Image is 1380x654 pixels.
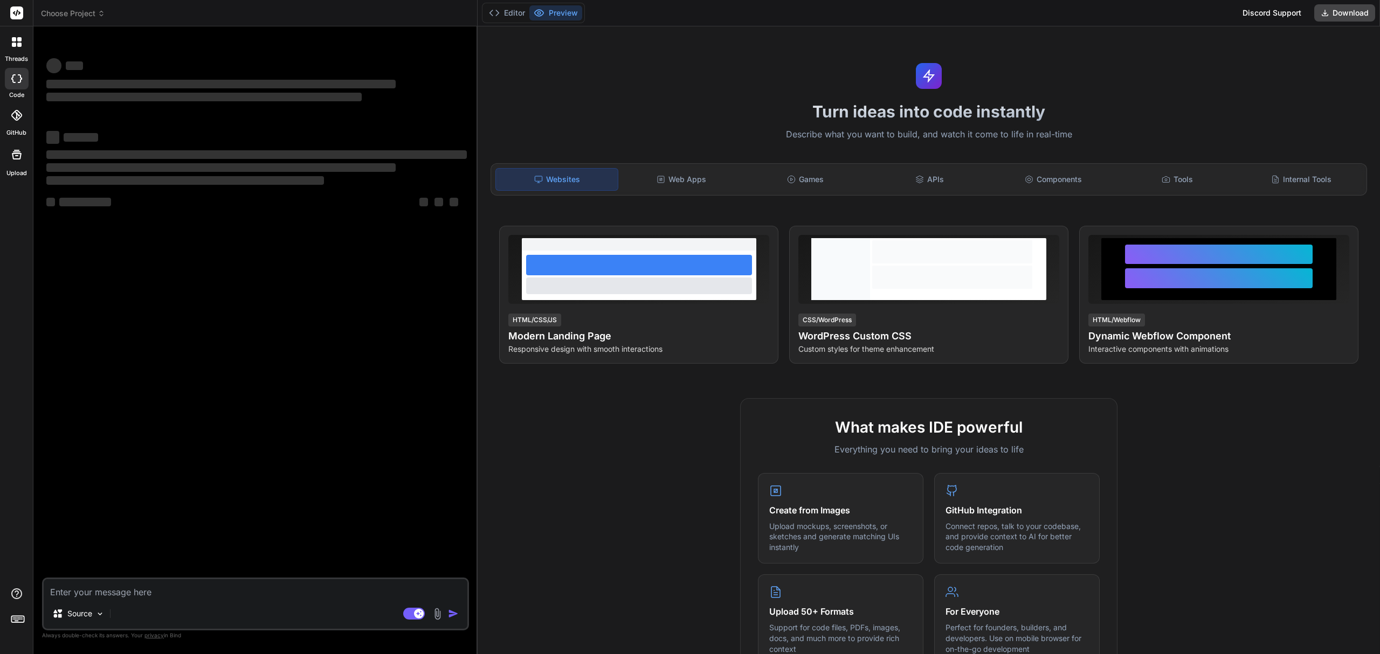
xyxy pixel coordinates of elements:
span: ‌ [59,198,111,206]
img: attachment [431,608,444,620]
span: ‌ [66,61,83,70]
p: Source [67,608,92,619]
div: Internal Tools [1240,168,1362,191]
label: threads [5,54,28,64]
span: ‌ [46,163,396,172]
h4: Create from Images [769,504,912,517]
img: Pick Models [95,609,105,618]
span: ‌ [434,198,443,206]
span: Choose Project [41,8,105,19]
p: Connect repos, talk to your codebase, and provide context to AI for better code generation [946,521,1088,553]
span: ‌ [450,198,458,206]
p: Support for code files, PDFs, images, docs, and much more to provide rich context [769,622,912,654]
span: ‌ [46,93,362,101]
span: privacy [144,632,164,638]
div: Discord Support [1236,4,1308,22]
span: ‌ [46,80,396,88]
h4: Dynamic Webflow Component [1088,329,1349,344]
div: HTML/Webflow [1088,314,1145,326]
img: icon [448,608,459,619]
span: ‌ [419,198,428,206]
div: Websites [495,168,618,191]
span: ‌ [46,58,61,73]
span: ‌ [46,176,324,185]
button: Preview [529,5,582,20]
div: Tools [1116,168,1238,191]
div: Components [992,168,1114,191]
button: Editor [485,5,529,20]
div: Games [744,168,866,191]
p: Everything you need to bring your ideas to life [758,443,1100,456]
h4: Upload 50+ Formats [769,605,912,618]
label: GitHub [6,128,26,137]
h2: What makes IDE powerful [758,416,1100,439]
label: Upload [6,169,27,178]
h4: GitHub Integration [946,504,1088,517]
p: Perfect for founders, builders, and developers. Use on mobile browser for on-the-go development [946,622,1088,654]
p: Interactive components with animations [1088,344,1349,354]
p: Describe what you want to build, and watch it come to life in real-time [484,128,1374,142]
div: APIs [868,168,990,191]
label: code [9,91,24,100]
div: CSS/WordPress [798,314,856,326]
div: HTML/CSS/JS [508,314,561,326]
span: ‌ [46,150,467,159]
span: ‌ [46,198,55,206]
h1: Turn ideas into code instantly [484,102,1374,121]
p: Custom styles for theme enhancement [798,344,1059,354]
h4: WordPress Custom CSS [798,329,1059,344]
p: Upload mockups, screenshots, or sketches and generate matching UIs instantly [769,521,912,553]
span: ‌ [46,131,59,144]
span: ‌ [64,133,98,142]
p: Always double-check its answers. Your in Bind [42,630,469,641]
h4: For Everyone [946,605,1088,618]
h4: Modern Landing Page [508,329,769,344]
p: Responsive design with smooth interactions [508,344,769,354]
button: Download [1314,4,1375,22]
div: Web Apps [620,168,742,191]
